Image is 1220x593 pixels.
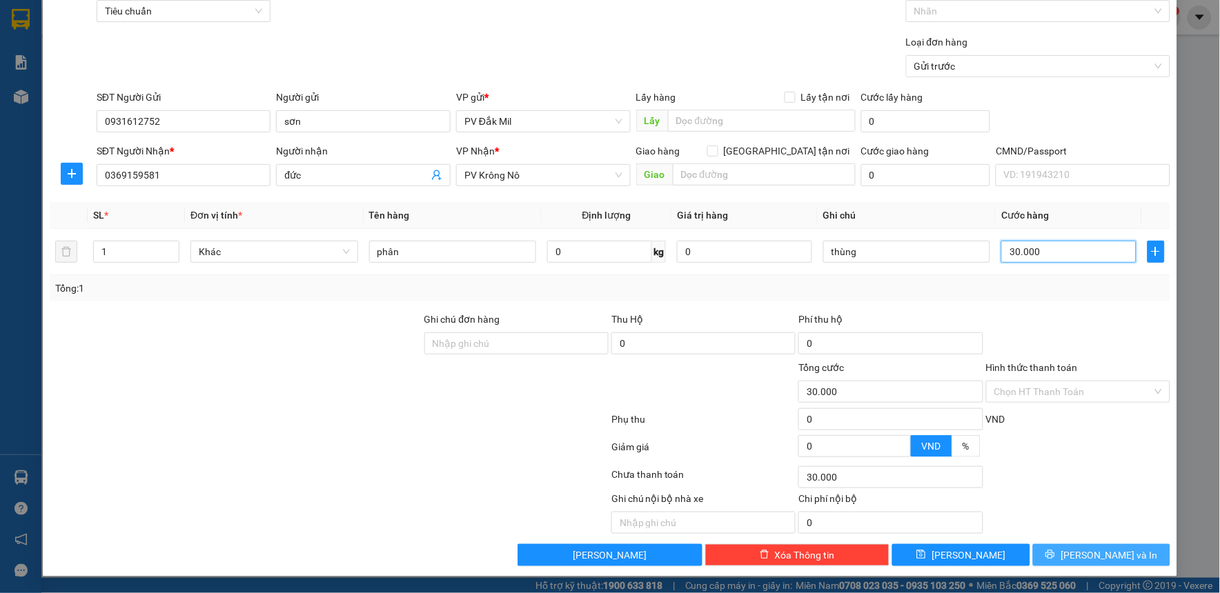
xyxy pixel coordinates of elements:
input: Cước lấy hàng [861,110,991,132]
span: Giá trị hàng [677,210,728,221]
span: user-add [431,170,442,181]
span: kg [652,241,666,263]
input: Dọc đường [668,110,856,132]
div: Ghi chú nội bộ nhà xe [611,491,796,512]
span: delete [760,550,769,561]
span: PV Krông Nô [464,165,622,185]
span: Lấy [636,110,668,132]
div: Chi phí nội bộ [798,491,983,512]
span: Định lượng [582,210,631,221]
span: Gửi trước [914,56,1162,77]
div: SĐT Người Nhận [97,143,271,159]
div: Giảm giá [610,439,797,463]
span: Khác [199,241,350,262]
label: Cước giao hàng [861,145,929,157]
span: Giao [636,163,673,185]
input: Dọc đường [673,163,856,185]
div: CMND/Passport [996,143,1170,159]
input: 0 [677,241,812,263]
button: plus [61,163,83,185]
span: [GEOGRAPHIC_DATA] tận nơi [718,143,856,159]
input: VD: Bàn, Ghế [369,241,537,263]
label: Hình thức thanh toán [986,362,1078,373]
button: printer[PERSON_NAME] và In [1033,544,1171,566]
input: Cước giao hàng [861,164,991,186]
button: delete [55,241,77,263]
span: PV Đắk Mil [464,111,622,132]
div: Phụ thu [610,412,797,436]
div: Chưa thanh toán [610,467,797,491]
th: Ghi chú [818,202,996,229]
label: Ghi chú đơn hàng [424,314,500,325]
button: [PERSON_NAME] [518,544,702,566]
span: Đơn vị tính [190,210,242,221]
span: Tổng cước [798,362,844,373]
div: Tổng: 1 [55,281,471,296]
span: Xóa Thông tin [775,547,835,563]
div: Người nhận [276,143,451,159]
span: [PERSON_NAME] [573,547,647,563]
span: SL [93,210,104,221]
label: Cước lấy hàng [861,92,923,103]
div: SĐT Người Gửi [97,90,271,105]
div: Phí thu hộ [798,312,983,332]
span: [PERSON_NAME] [932,547,1005,563]
span: VND [922,441,941,452]
span: [PERSON_NAME] và In [1061,547,1157,563]
div: VP gửi [456,90,631,105]
input: Nhập ghi chú [611,512,796,534]
span: VP Nhận [456,145,495,157]
span: save [916,550,926,561]
span: printer [1045,550,1055,561]
button: plus [1148,241,1165,263]
label: Loại đơn hàng [906,37,968,48]
button: save[PERSON_NAME] [892,544,1030,566]
span: plus [61,168,82,179]
span: Cước hàng [1001,210,1049,221]
span: Lấy hàng [636,92,676,103]
span: Thu Hộ [611,314,643,325]
span: Lấy tận nơi [796,90,856,105]
input: Ghi Chú [823,241,991,263]
span: plus [1148,246,1164,257]
span: Tên hàng [369,210,410,221]
button: deleteXóa Thông tin [705,544,889,566]
span: Giao hàng [636,145,680,157]
span: % [963,441,970,452]
span: Tiêu chuẩn [105,1,263,21]
input: Ghi chú đơn hàng [424,332,609,354]
span: VND [986,414,1005,425]
div: Người gửi [276,90,451,105]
